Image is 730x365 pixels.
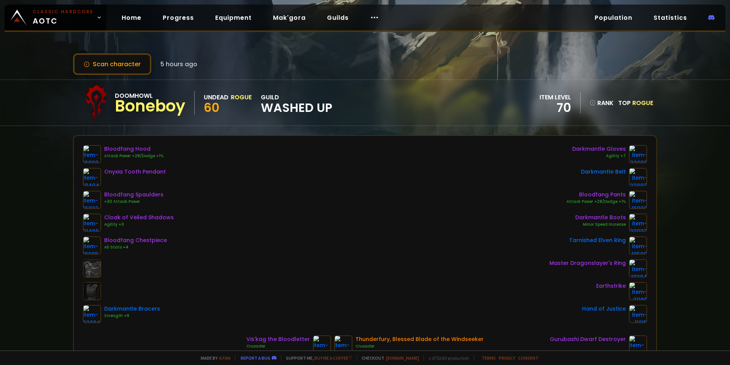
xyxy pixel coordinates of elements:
div: Onyxia Tooth Pendant [104,168,166,176]
img: item-19019 [334,335,352,354]
div: Vis'kag the Bloodletter [246,335,310,343]
span: Support me, [281,355,352,361]
div: All Stats +4 [104,244,167,250]
a: Classic HardcoreAOTC [5,5,106,30]
a: Home [116,10,148,26]
div: Top [618,98,653,108]
div: Strength +9 [104,313,160,319]
img: item-21406 [83,214,101,232]
div: Darkmantle Gloves [572,145,626,153]
div: Attack Power +28/Dodge +1% [567,199,626,205]
div: Boneboy [115,100,185,112]
div: Bloodfang Hood [104,145,163,153]
div: guild [261,92,332,113]
a: Buy me a coffee [314,355,352,361]
img: item-18404 [83,168,101,186]
div: 70 [540,102,571,113]
a: Terms [482,355,496,361]
span: Checkout [357,355,419,361]
img: item-22004 [83,305,101,323]
a: Equipment [209,10,258,26]
a: Statistics [647,10,693,26]
img: item-17075 [313,335,331,354]
div: Bloodfang Pants [567,191,626,199]
button: Scan character [73,53,151,75]
div: Darkmantle Belt [581,168,626,176]
a: Privacy [499,355,515,361]
div: Cloak of Veiled Shadows [104,214,174,222]
a: Consent [518,355,538,361]
img: item-21180 [629,282,647,300]
img: item-16832 [83,191,101,209]
a: [DOMAIN_NAME] [386,355,419,361]
img: item-16905 [83,236,101,255]
a: Report a bug [241,355,270,361]
span: 60 [204,99,219,116]
div: Bloodfang Chestpiece [104,236,167,244]
div: Darkmantle Bracers [104,305,160,313]
div: Crusader [355,343,484,349]
img: item-22002 [629,168,647,186]
div: Bloodfang Spaulders [104,191,163,199]
a: Mak'gora [267,10,312,26]
span: Rogue [632,99,653,107]
div: Rogue [231,92,252,102]
span: v. d752d5 - production [424,355,469,361]
span: AOTC [33,8,94,27]
img: item-22003 [629,214,647,232]
div: Gurubashi Dwarf Destroyer [550,335,626,343]
small: Classic Hardcore [33,8,94,15]
div: Master Dragonslayer's Ring [549,259,626,267]
div: Darkmantle Boots [575,214,626,222]
div: Earthstrike [596,282,626,290]
div: item level [540,92,571,102]
div: Crusader [246,343,310,349]
div: rank [590,98,614,108]
span: 5 hours ago [160,59,197,69]
div: Undead [204,92,229,102]
div: Agility +3 [104,222,174,228]
div: +30 Attack Power [104,199,163,205]
div: Agility +7 [572,153,626,159]
img: item-11815 [629,305,647,323]
span: Made by [196,355,230,361]
img: item-16909 [629,191,647,209]
span: Washed Up [261,102,332,113]
div: Tarnished Elven Ring [569,236,626,244]
img: item-22006 [629,145,647,163]
a: a fan [219,355,230,361]
a: Progress [157,10,200,26]
img: item-19384 [629,259,647,277]
div: Attack Power +28/Dodge +1% [104,153,163,159]
div: Hand of Justice [582,305,626,313]
a: Population [589,10,638,26]
img: item-18500 [629,236,647,255]
img: item-19853 [629,335,647,354]
div: Thunderfury, Blessed Blade of the Windseeker [355,335,484,343]
a: Guilds [321,10,355,26]
div: Minor Speed Increase [575,222,626,228]
img: item-16908 [83,145,101,163]
div: Doomhowl [115,91,185,100]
